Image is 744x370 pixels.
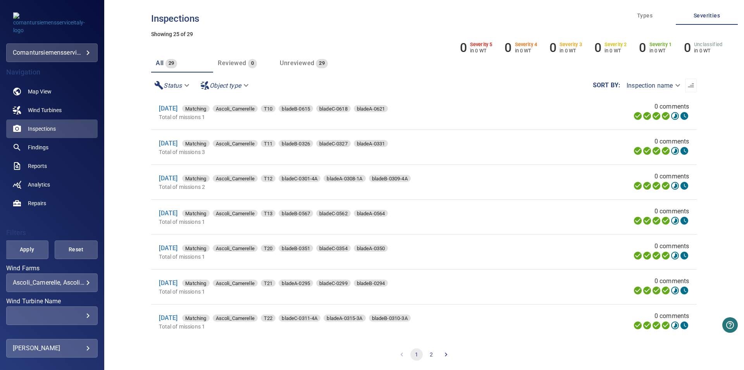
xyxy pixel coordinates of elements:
[64,245,88,254] span: Reset
[213,315,258,322] span: Ascoli_Camerelle
[633,321,642,330] svg: Uploading 100%
[649,48,672,54] p: in 0 WT
[159,288,511,296] p: Total of missions 1
[6,82,98,101] a: map noActive
[680,181,689,190] svg: Classification 0%
[354,105,388,112] div: bladeA-0621
[324,315,365,322] div: bladeA-0315-3A
[151,339,697,370] nav: pagination navigation
[316,245,351,252] div: bladeC-0354
[354,280,388,287] div: bladeB-0294
[28,125,56,133] span: Inspections
[261,245,276,252] div: T20
[639,40,672,55] li: Severity 1
[661,216,670,225] svg: ML Processing 100%
[652,251,661,260] svg: Selecting 100%
[279,210,313,218] span: bladeB-0567
[159,140,177,147] a: [DATE]
[684,40,691,55] h6: 0
[642,321,652,330] svg: Data Formatted 100%
[261,175,276,183] span: T12
[316,105,351,112] div: bladeC-0618
[13,47,91,59] div: comantursiemensserviceitaly
[261,105,276,112] div: T10
[6,298,98,304] label: Wind Turbine Name
[324,315,365,322] span: bladeA-0315-3A
[440,348,452,361] button: Go to next page
[213,315,258,322] div: Ascoli_Camerelle
[159,279,177,287] a: [DATE]
[279,140,313,148] span: bladeB-0326
[324,175,365,183] span: bladeA-0308-1A
[642,181,652,190] svg: Data Formatted 100%
[261,105,276,113] span: T10
[594,40,627,55] li: Severity 2
[213,105,258,113] span: Ascoli_Camerelle
[159,218,511,226] p: Total of missions 1
[680,286,689,295] svg: Classification 0%
[6,43,98,62] div: comantursiemensserviceitaly
[218,59,246,67] span: Reviewed
[642,216,652,225] svg: Data Formatted 100%
[560,42,582,47] h6: Severity 3
[460,40,467,55] h6: 0
[213,140,258,148] span: Ascoli_Camerelle
[316,59,328,68] span: 29
[316,280,351,287] div: bladeC-0299
[354,105,388,113] span: bladeA-0621
[642,286,652,295] svg: Data Formatted 100%
[670,111,680,121] svg: Matching 36%
[165,59,177,68] span: 29
[680,216,689,225] svg: Classification 0%
[159,244,177,252] a: [DATE]
[159,209,177,217] a: [DATE]
[182,140,209,147] div: Matching
[369,315,411,322] div: bladeB-0310-3A
[55,240,98,259] button: Reset
[354,280,388,287] span: bladeB-0294
[642,251,652,260] svg: Data Formatted 100%
[324,175,365,182] div: bladeA-0308-1A
[670,251,680,260] svg: Matching 32%
[159,175,177,182] a: [DATE]
[197,79,253,92] div: Object type
[261,280,276,287] div: T21
[13,12,91,34] img: comantursiemensserviceitaly-logo
[28,106,62,114] span: Wind Turbines
[654,277,689,286] span: 0 comments
[159,105,177,112] a: [DATE]
[151,14,697,24] h3: Inspections
[316,140,351,148] span: bladeC-0327
[661,181,670,190] svg: ML Processing 100%
[649,42,672,47] h6: Severity 1
[261,280,276,287] span: T21
[670,181,680,190] svg: Matching 38%
[213,245,258,252] span: Ascoli_Camerelle
[652,216,661,225] svg: Selecting 100%
[159,148,511,156] p: Total of missions 3
[670,286,680,295] svg: Matching 30%
[661,286,670,295] svg: ML Processing 100%
[182,315,209,322] span: Matching
[549,40,582,55] li: Severity 3
[661,321,670,330] svg: ML Processing 100%
[633,181,642,190] svg: Uploading 100%
[654,207,689,216] span: 0 comments
[642,111,652,121] svg: Data Formatted 100%
[560,48,582,54] p: in 0 WT
[661,111,670,121] svg: ML Processing 100%
[156,59,164,67] span: All
[182,140,209,148] span: Matching
[620,79,685,92] div: Inspection name
[6,194,98,213] a: repairs noActive
[369,315,411,322] span: bladeB-0310-3A
[182,245,209,252] div: Matching
[182,280,209,287] span: Matching
[279,315,320,322] div: bladeC-0311-4A
[639,40,646,55] h6: 0
[642,146,652,156] svg: Data Formatted 100%
[549,40,556,55] h6: 0
[652,321,661,330] svg: Selecting 100%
